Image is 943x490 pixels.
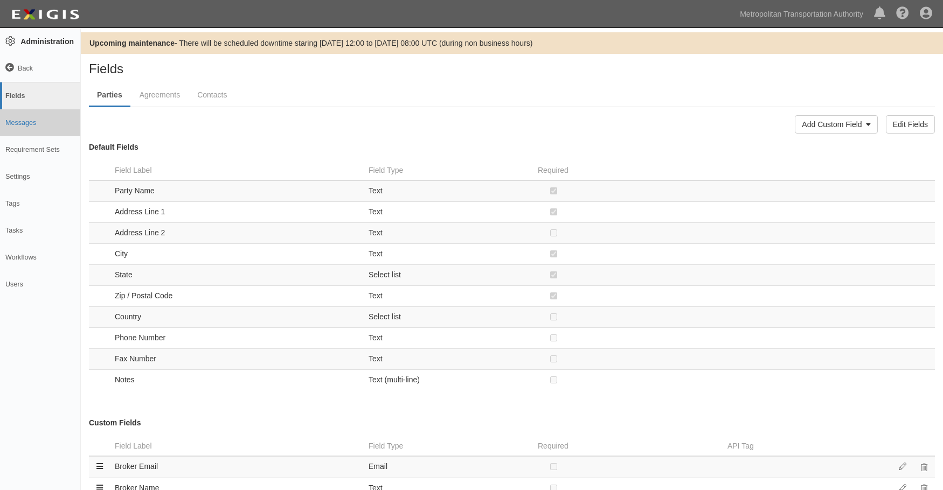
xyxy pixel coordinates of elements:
[110,436,364,456] th: Field Label
[364,265,533,286] td: Select list
[131,84,188,106] a: Agreements
[89,39,175,47] b: Upcoming maintenance
[899,461,906,472] a: Edit
[364,456,533,478] td: Email
[364,223,533,244] td: Text
[8,5,82,24] img: logo-5460c22ac91f19d4615b14bd174203de0afe785f0fc80cf4dbbc73dc1793850b.png
[110,223,364,244] td: Address Line 2
[364,370,533,391] td: Text (multi-line)
[920,461,928,473] a: Delete
[533,160,863,180] th: Required
[89,84,130,107] a: Parties
[110,286,364,307] td: Zip / Postal Code
[364,286,533,307] td: Text
[364,202,533,223] td: Text
[364,244,533,265] td: Text
[89,418,141,427] strong: Custom Fields
[89,143,138,151] strong: Default Fields
[110,160,364,180] th: Field Label
[734,3,869,25] a: Metropolitan Transportation Authority
[110,180,364,202] td: Party Name
[896,8,909,20] i: Help Center - Complianz
[110,244,364,265] td: City
[364,160,533,180] th: Field Type
[110,349,364,370] td: Fax Number
[189,84,235,106] a: Contacts
[364,328,533,349] td: Text
[364,180,533,202] td: Text
[110,307,364,328] td: Country
[110,328,364,349] td: Phone Number
[364,436,533,456] th: Field Type
[81,38,943,48] div: - There will be scheduled downtime staring [DATE] 12:00 to [DATE] 08:00 UTC (during non business ...
[110,370,364,391] td: Notes
[89,62,935,76] h1: Fields
[110,202,364,223] td: Address Line 1
[364,307,533,328] td: Select list
[533,436,723,456] th: Required
[886,115,935,134] a: Edit Fields
[364,349,533,370] td: Text
[110,456,364,478] td: Broker Email
[795,115,877,134] button: Add Custom Field
[110,265,364,286] td: State
[20,37,74,46] strong: Administration
[723,436,892,456] th: API Tag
